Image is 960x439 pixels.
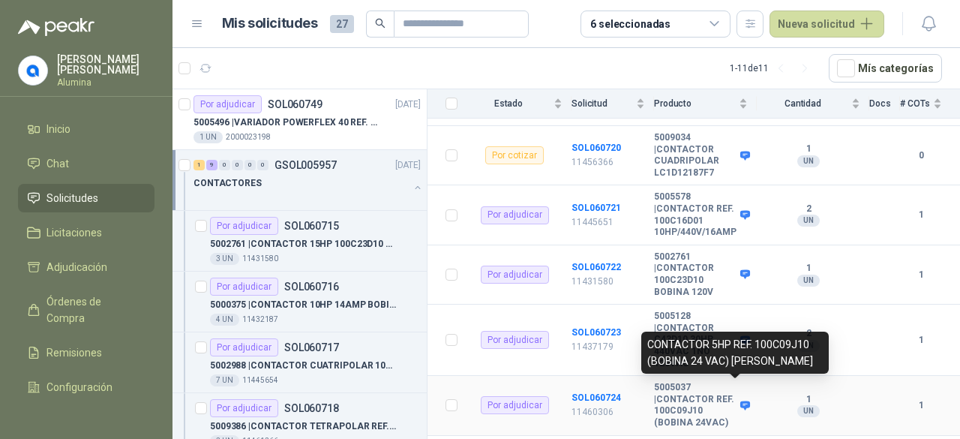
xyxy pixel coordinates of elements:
[900,398,942,413] b: 1
[18,149,154,178] a: Chat
[18,253,154,281] a: Adjudicación
[268,99,322,110] p: SOL060749
[19,56,47,85] img: Company Logo
[757,98,848,109] span: Cantidad
[226,131,271,143] p: 2000023198
[757,89,869,119] th: Cantidad
[641,332,829,374] div: CONTACTOR 5HP REF. 100C09J10 (BOBINA 24 VAC) [PERSON_NAME]
[571,262,621,272] a: SOL060722
[654,89,757,119] th: Producto
[284,221,339,231] p: SOL060715
[797,155,820,167] div: UN
[395,98,421,112] p: [DATE]
[210,419,397,434] p: 5009386 | CONTACTOR TETRAPOLAR REF. 100-12KJ200
[193,156,424,204] a: 1 9 0 0 0 0 GSOL005957[DATE] CONTACTORES
[900,268,942,282] b: 1
[172,272,427,332] a: Por adjudicarSOL0607165000375 |CONTACTOR 10HP 14AMP BOBINA 110V4 UN11432187
[193,131,223,143] div: 1 UN
[829,54,942,83] button: Mís categorías
[57,54,154,75] p: [PERSON_NAME] [PERSON_NAME]
[395,158,421,173] p: [DATE]
[769,11,884,38] button: Nueva solicitud
[172,332,427,393] a: Por adjudicarSOL0607175002988 |CONTACTOR CUATRIPOLAR 100C12D200 110V7 UN11445654
[900,333,942,347] b: 1
[797,275,820,287] div: UN
[571,392,621,403] a: SOL060724
[210,278,278,296] div: Por adjudicar
[232,160,243,170] div: 0
[571,275,645,289] p: 11431580
[654,311,736,369] b: 5005128 | CONTACTOR C43D10 30HP 440VAC 1NO 120VAC
[210,217,278,235] div: Por adjudicar
[18,115,154,143] a: Inicio
[757,203,860,215] b: 2
[330,15,354,33] span: 27
[172,89,427,150] a: Por adjudicarSOL060749[DATE] 5005496 |VARIADOR POWERFLEX 40 REF. 22B-D012N1041 UN2000023198
[242,314,278,326] p: 11432187
[242,253,278,265] p: 11431580
[210,399,278,417] div: Por adjudicar
[219,160,230,170] div: 0
[757,143,860,155] b: 1
[481,331,549,349] div: Por adjudicar
[590,16,670,32] div: 6 seleccionadas
[797,405,820,417] div: UN
[900,149,942,163] b: 0
[210,359,397,373] p: 5002988 | CONTACTOR CUATRIPOLAR 100C12D200 110V
[375,18,385,29] span: search
[757,263,860,275] b: 1
[46,121,70,137] span: Inicio
[242,374,278,386] p: 11445654
[654,132,736,179] b: 5009034 | CONTACTOR CUADRIPOLAR LC1D12187F7
[571,143,621,153] a: SOL060720
[485,146,544,164] div: Por cotizar
[274,160,337,170] p: GSOL005957
[730,56,817,80] div: 1 - 11 de 11
[193,160,205,170] div: 1
[654,382,736,428] b: 5005037 | CONTACTOR REF. 100C09J10 (BOBINA 24VAC)
[571,203,621,213] a: SOL060721
[571,155,645,170] p: 11456366
[571,327,621,338] a: SOL060723
[46,190,98,206] span: Solicitudes
[18,18,94,36] img: Logo peakr
[18,218,154,247] a: Licitaciones
[571,405,645,419] p: 11460306
[18,338,154,367] a: Remisiones
[571,215,645,230] p: 11445651
[481,266,549,284] div: Por adjudicar
[18,373,154,401] a: Configuración
[466,98,550,109] span: Estado
[654,251,736,298] b: 5002761 | CONTACTOR 100C23D10 BOBINA 120V
[797,215,820,227] div: UN
[46,344,102,361] span: Remisiones
[284,342,339,353] p: SOL060717
[654,191,736,238] b: 5005578 | CONTACTOR REF. 100C16D01 10HP/440V/16AMP
[481,396,549,414] div: Por adjudicar
[46,379,112,395] span: Configuración
[18,184,154,212] a: Solicitudes
[571,89,654,119] th: Solicitud
[172,211,427,272] a: Por adjudicarSOL0607155002761 |CONTACTOR 15HP 100C23D10 440V 26.5AMP3 UN11431580
[210,374,239,386] div: 7 UN
[257,160,268,170] div: 0
[193,176,262,191] p: CONTACTORES
[757,328,860,340] b: 2
[46,224,102,241] span: Licitaciones
[284,281,339,292] p: SOL060716
[654,98,736,109] span: Producto
[869,89,900,119] th: Docs
[571,340,645,354] p: 11437179
[210,314,239,326] div: 4 UN
[210,338,278,356] div: Por adjudicar
[46,293,140,326] span: Órdenes de Compra
[193,95,262,113] div: Por adjudicar
[210,237,397,251] p: 5002761 | CONTACTOR 15HP 100C23D10 440V 26.5AMP
[466,89,571,119] th: Estado
[210,298,397,312] p: 5000375 | CONTACTOR 10HP 14AMP BOBINA 110V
